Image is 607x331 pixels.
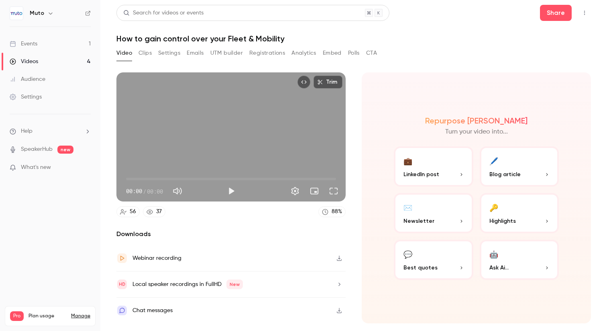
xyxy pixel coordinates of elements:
h6: Muto [30,9,44,17]
button: 🤖Ask Ai... [480,240,559,280]
div: Settings [10,93,42,101]
a: 37 [143,206,165,217]
button: Share [540,5,572,21]
div: Webinar recording [132,253,181,263]
div: Search for videos or events [123,9,204,17]
button: 💬Best quotes [394,240,473,280]
button: Video [116,47,132,60]
a: 56 [116,206,140,217]
button: Settings [287,183,303,199]
button: Registrations [249,47,285,60]
a: SpeakerHub [21,145,53,154]
span: new [57,146,73,154]
div: 🖊️ [489,154,498,167]
button: Play [223,183,239,199]
h2: Repurpose [PERSON_NAME] [425,116,528,125]
span: 00:00 [147,187,163,195]
div: Local speaker recordings in FullHD [132,280,243,289]
div: 🔑 [489,201,498,214]
div: Audience [10,75,45,83]
div: ✉️ [403,201,412,214]
span: Blog article [489,170,521,179]
button: Embed video [297,76,310,88]
button: Polls [348,47,360,60]
button: Analytics [291,47,316,60]
h2: Downloads [116,229,346,239]
span: Highlights [489,217,516,225]
span: Plan usage [29,313,66,319]
img: Muto [10,7,23,20]
a: 88% [318,206,346,217]
span: Pro [10,311,24,321]
div: 56 [130,208,136,216]
span: LinkedIn post [403,170,439,179]
button: CTA [366,47,377,60]
li: help-dropdown-opener [10,127,91,136]
button: UTM builder [210,47,243,60]
span: Best quotes [403,263,438,272]
div: 💼 [403,154,412,167]
button: Clips [139,47,152,60]
a: Manage [71,313,90,319]
span: What's new [21,163,51,172]
button: Mute [169,183,185,199]
button: Emails [187,47,204,60]
p: Turn your video into... [445,127,508,137]
div: Chat messages [132,306,173,315]
span: 00:00 [126,187,142,195]
button: 🖊️Blog article [480,146,559,187]
div: Events [10,40,37,48]
button: 💼LinkedIn post [394,146,473,187]
button: Embed [323,47,342,60]
span: Ask Ai... [489,263,509,272]
h1: How to gain control over your Fleet & Mobility [116,34,591,43]
div: 88 % [332,208,342,216]
span: Newsletter [403,217,434,225]
button: Trim [314,76,342,88]
div: 37 [156,208,162,216]
button: ✉️Newsletter [394,193,473,233]
div: 💬 [403,248,412,260]
div: 🤖 [489,248,498,260]
span: Help [21,127,33,136]
button: Settings [158,47,180,60]
button: Full screen [326,183,342,199]
div: 00:00 [126,187,163,195]
button: Top Bar Actions [578,6,591,19]
button: Turn on miniplayer [306,183,322,199]
button: 🔑Highlights [480,193,559,233]
div: Videos [10,58,38,66]
span: / [143,187,146,195]
span: New [226,280,243,289]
